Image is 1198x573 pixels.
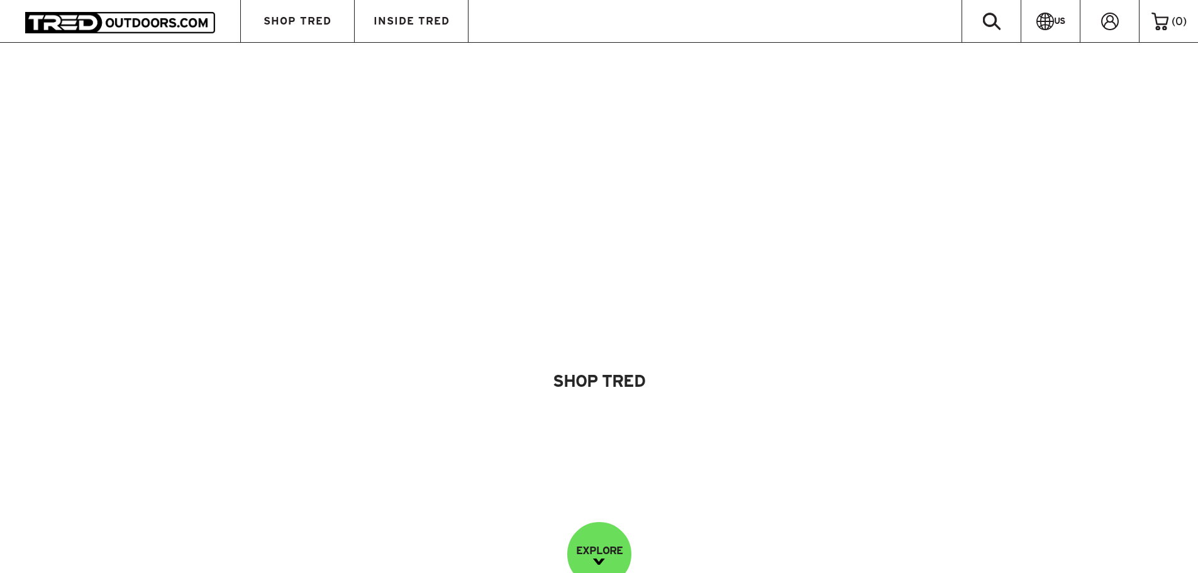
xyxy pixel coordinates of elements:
a: Shop Tred [509,357,689,404]
img: TRED Outdoors America [25,12,215,33]
img: banner-title [253,267,945,306]
span: ( ) [1172,16,1187,27]
span: 0 [1175,15,1183,27]
img: down-image [593,559,605,565]
span: INSIDE TRED [374,16,450,26]
img: cart-icon [1151,13,1168,30]
span: SHOP TRED [263,16,331,26]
